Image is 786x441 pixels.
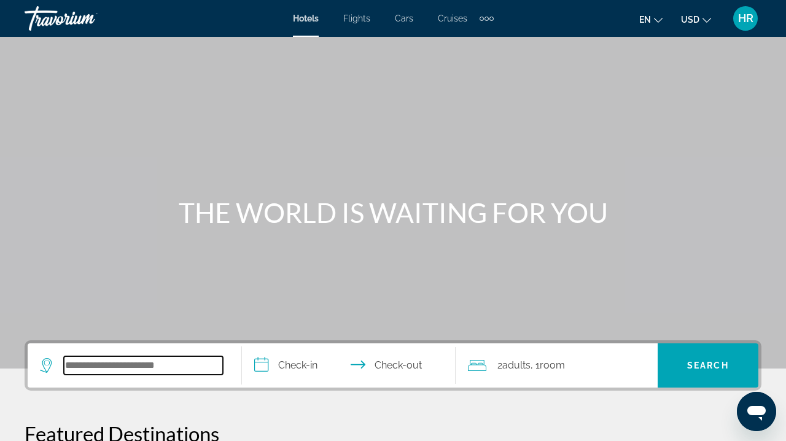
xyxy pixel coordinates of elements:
span: Room [540,359,565,371]
a: Cruises [438,14,467,23]
span: , 1 [531,357,565,374]
h1: THE WORLD IS WAITING FOR YOU [163,197,623,228]
a: Hotels [293,14,319,23]
button: Check in and out dates [242,343,456,388]
span: HR [738,12,753,25]
button: Extra navigation items [480,9,494,28]
button: Travelers: 2 adults, 0 children [456,343,658,388]
span: USD [681,15,699,25]
span: Adults [502,359,531,371]
button: User Menu [730,6,761,31]
span: 2 [497,357,531,374]
span: en [639,15,651,25]
button: Change currency [681,10,711,28]
iframe: Button to launch messaging window [737,392,776,431]
button: Change language [639,10,663,28]
button: Search [658,343,758,388]
a: Cars [395,14,413,23]
a: Travorium [25,2,147,34]
a: Flights [343,14,370,23]
div: Search widget [28,343,758,388]
span: Search [687,361,729,370]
